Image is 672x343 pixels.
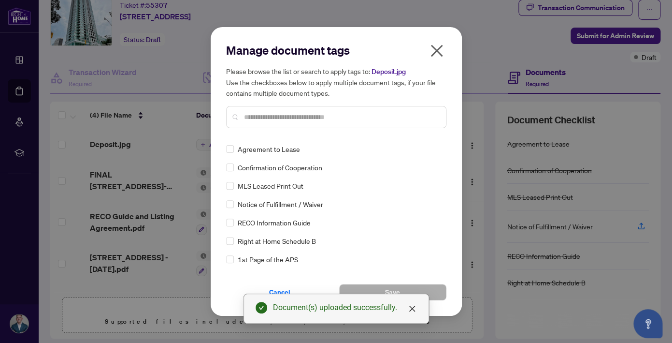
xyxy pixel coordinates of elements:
button: Open asap [633,309,662,338]
a: Close [407,303,417,314]
span: MLS Leased Print Out [238,180,303,191]
span: close [408,305,416,313]
span: Confirmation of Cooperation [238,162,322,173]
span: close [429,43,444,59]
div: Document(s) uploaded successfully. [273,302,417,313]
span: Cancel [269,284,290,300]
span: check-circle [256,302,267,313]
span: Agreement to Lease [238,144,300,154]
button: Cancel [226,284,333,300]
span: Deposit.jpg [372,67,406,76]
h5: Please browse the list or search to apply tags to: Use the checkboxes below to apply multiple doc... [226,66,446,98]
span: 1st Page of the APS [238,254,298,265]
span: Right at Home Schedule B [238,236,316,246]
button: Save [339,284,446,300]
h2: Manage document tags [226,43,446,58]
span: Notice of Fulfillment / Waiver [238,199,323,209]
span: RECO Information Guide [238,217,311,228]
